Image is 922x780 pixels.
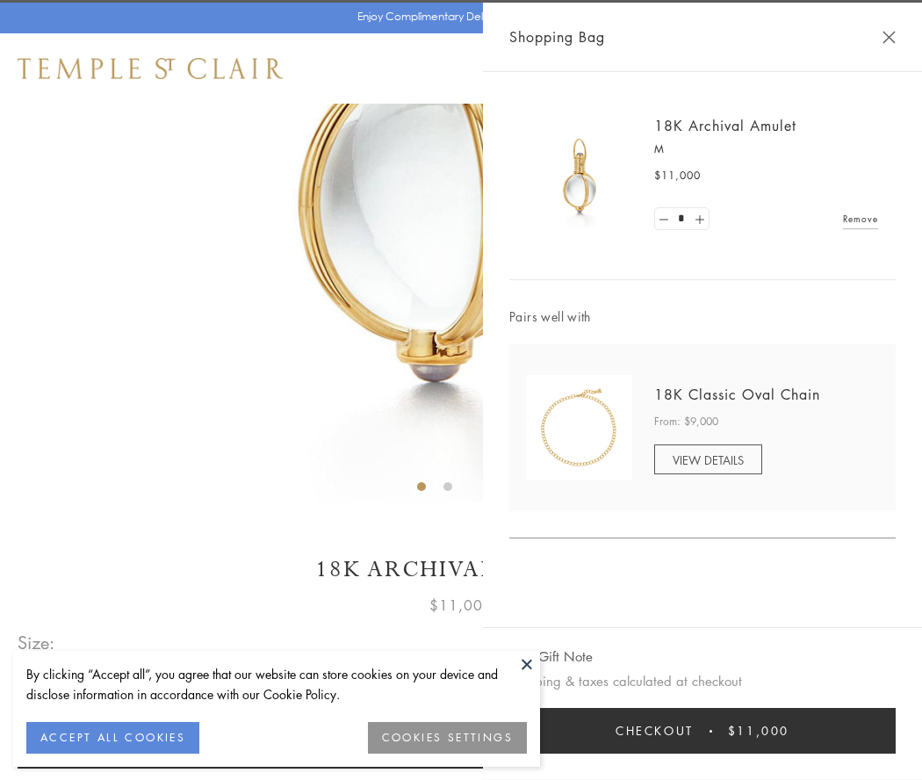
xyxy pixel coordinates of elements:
[654,116,796,135] a: 18K Archival Amulet
[509,708,896,754] button: Checkout $11,000
[654,167,701,184] span: $11,000
[26,664,527,704] div: By clicking “Accept all”, you agree that our website can store cookies on your device and disclos...
[843,209,878,228] a: Remove
[509,25,605,48] span: Shopping Bag
[26,722,199,754] button: ACCEPT ALL COOKIES
[616,721,694,740] span: Checkout
[673,451,744,468] span: VIEW DETAILS
[429,594,493,617] span: $11,000
[654,385,820,404] a: 18K Classic Oval Chain
[728,721,789,740] span: $11,000
[509,307,896,327] span: Pairs well with
[368,722,527,754] button: COOKIES SETTINGS
[655,208,673,230] a: Set quantity to 0
[509,670,896,692] p: Shipping & taxes calculated at checkout
[527,123,632,228] img: 18K Archival Amulet
[509,646,593,668] button: Add Gift Note
[654,141,878,158] p: M
[18,58,283,79] img: Temple St. Clair
[654,444,762,474] a: VIEW DETAILS
[882,31,896,44] button: Close Shopping Bag
[357,8,557,25] p: Enjoy Complimentary Delivery & Returns
[654,413,718,430] span: From: $9,000
[18,554,904,585] h1: 18K Archival Amulet
[18,628,56,657] span: Size:
[527,375,632,480] img: N88865-OV18
[690,208,708,230] a: Set quantity to 2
